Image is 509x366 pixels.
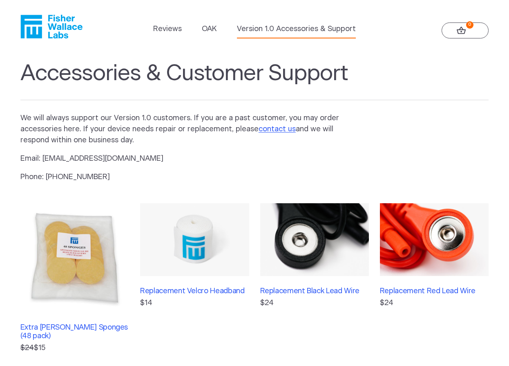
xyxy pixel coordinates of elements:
[237,24,356,35] a: Version 1.0 Accessories & Support
[20,153,354,164] p: Email: [EMAIL_ADDRESS][DOMAIN_NAME]
[20,113,354,146] p: We will always support our Version 1.0 customers. If you are a past customer, you may order acces...
[442,22,489,38] a: 0
[140,287,249,296] h3: Replacement Velcro Headband
[20,343,129,354] p: $15
[20,323,129,341] h3: Extra [PERSON_NAME] Sponges (48 pack)
[380,287,489,296] h3: Replacement Red Lead Wire
[153,24,182,35] a: Reviews
[380,203,489,276] img: Replacement Red Lead Wire
[20,203,129,354] a: Extra [PERSON_NAME] Sponges (48 pack) $24$15
[380,298,489,309] p: $24
[140,203,249,276] img: Replacement Velcro Headband
[259,126,296,133] a: contact us
[20,344,34,352] s: $24
[20,61,489,100] h1: Accessories & Customer Support
[260,298,369,309] p: $24
[202,24,217,35] a: OAK
[20,203,129,312] img: Extra Fisher Wallace Sponges (48 pack)
[20,172,354,183] p: Phone: [PHONE_NUMBER]
[380,203,489,354] a: Replacement Red Lead Wire$24
[260,203,369,354] a: Replacement Black Lead Wire$24
[140,203,249,354] a: Replacement Velcro Headband$14
[466,21,473,29] strong: 0
[260,287,369,296] h3: Replacement Black Lead Wire
[20,15,83,38] a: Fisher Wallace
[140,298,249,309] p: $14
[260,203,369,276] img: Replacement Black Lead Wire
